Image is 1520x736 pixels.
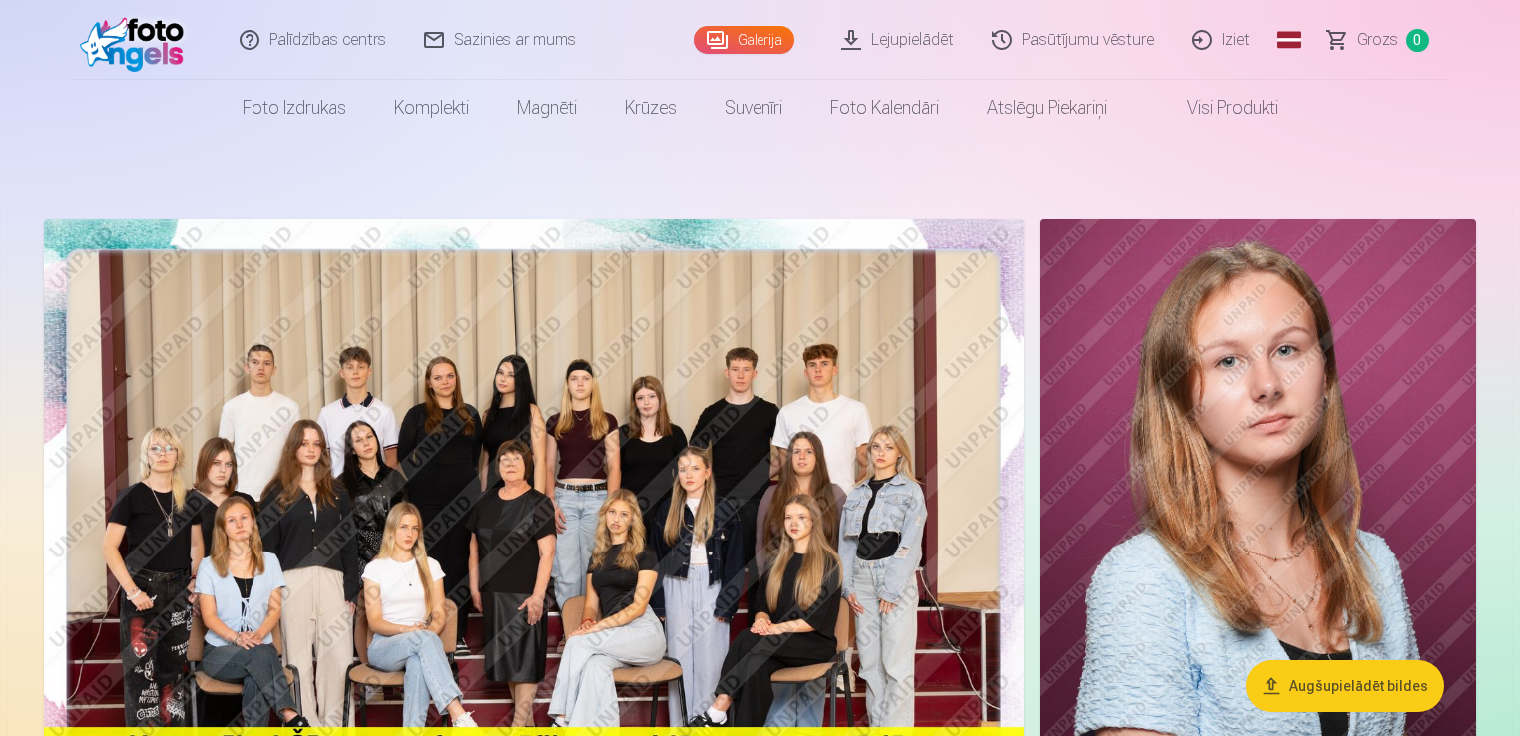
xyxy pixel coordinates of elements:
[694,26,794,54] a: Galerija
[219,80,370,136] a: Foto izdrukas
[1406,29,1429,52] span: 0
[806,80,963,136] a: Foto kalendāri
[493,80,601,136] a: Magnēti
[1357,28,1398,52] span: Grozs
[80,8,195,72] img: /fa1
[1131,80,1302,136] a: Visi produkti
[370,80,493,136] a: Komplekti
[601,80,701,136] a: Krūzes
[963,80,1131,136] a: Atslēgu piekariņi
[1246,660,1444,712] button: Augšupielādēt bildes
[701,80,806,136] a: Suvenīri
